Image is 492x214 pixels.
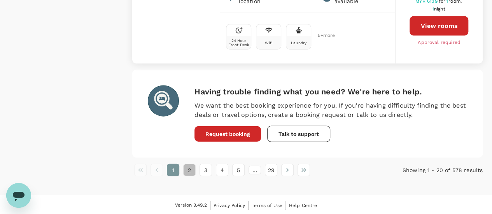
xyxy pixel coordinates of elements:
span: Help Centre [289,203,317,208]
span: Version 3.49.2 [175,202,207,209]
div: Laundry [291,41,306,45]
div: … [249,166,261,174]
button: Go to page 5 [232,164,245,176]
button: page 1 [167,164,179,176]
button: Talk to support [267,126,330,142]
span: Approval required [418,39,460,47]
button: Go to page 3 [200,164,212,176]
span: 5 + more [317,33,329,38]
div: Wifi [265,41,273,45]
nav: pagination navigation [132,164,366,176]
button: View rooms [410,16,468,36]
p: We want the best booking experience for you. If you're having difficulty finding the best deals o... [194,101,467,120]
iframe: Button to launch messaging window [6,183,31,208]
button: Request booking [194,126,261,142]
button: Go to page 29 [265,164,277,176]
a: Terms of Use [252,201,282,210]
div: 24 Hour Front Desk [228,38,249,47]
h6: Having trouble finding what you need? We're here to help. [194,85,467,98]
a: Help Centre [289,201,317,210]
button: Go to next page [281,164,294,176]
span: Terms of Use [252,203,282,208]
span: night [434,6,445,12]
p: Showing 1 - 20 of 578 results [366,166,483,174]
span: Privacy Policy [214,203,245,208]
span: 1 [432,6,446,12]
button: Go to last page [298,164,310,176]
button: Go to page 2 [183,164,196,176]
a: Privacy Policy [214,201,245,210]
button: Go to page 4 [216,164,228,176]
